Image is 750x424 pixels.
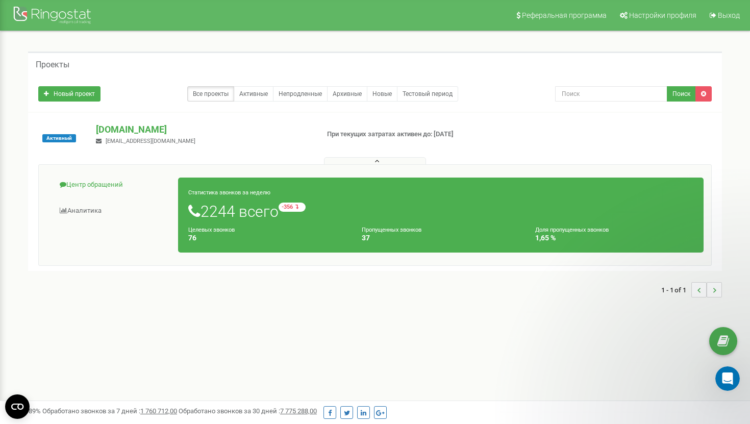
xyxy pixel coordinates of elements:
[555,86,668,102] input: Поиск
[397,86,458,102] a: Тестовый период
[718,11,740,19] span: Выход
[280,407,317,415] u: 7 775 288,00
[42,134,76,142] span: Активный
[273,86,328,102] a: Непродленные
[327,130,484,139] p: При текущих затратах активен до: [DATE]
[179,407,317,415] span: Обработано звонков за 30 дней :
[327,86,367,102] a: Архивные
[96,123,310,136] p: [DOMAIN_NAME]
[188,227,235,233] small: Целевых звонков
[522,11,607,19] span: Реферальная программа
[367,86,397,102] a: Новые
[661,282,691,297] span: 1 - 1 of 1
[279,203,306,212] small: -356
[187,86,234,102] a: Все проекты
[106,138,195,144] span: [EMAIL_ADDRESS][DOMAIN_NAME]
[661,272,722,308] nav: ...
[42,407,177,415] span: Обработано звонков за 7 дней :
[140,407,177,415] u: 1 760 712,00
[715,366,740,391] iframe: Intercom live chat
[667,86,696,102] button: Поиск
[188,189,270,196] small: Статистика звонков за неделю
[535,227,609,233] small: Доля пропущенных звонков
[5,394,30,419] button: Open CMP widget
[38,86,101,102] a: Новый проект
[362,227,421,233] small: Пропущенных звонков
[188,234,346,242] h4: 76
[188,203,693,220] h1: 2244 всего
[535,234,693,242] h4: 1,65 %
[629,11,696,19] span: Настройки профиля
[36,60,69,69] h5: Проекты
[46,172,179,197] a: Центр обращений
[362,234,520,242] h4: 37
[46,198,179,223] a: Аналитика
[234,86,273,102] a: Активные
